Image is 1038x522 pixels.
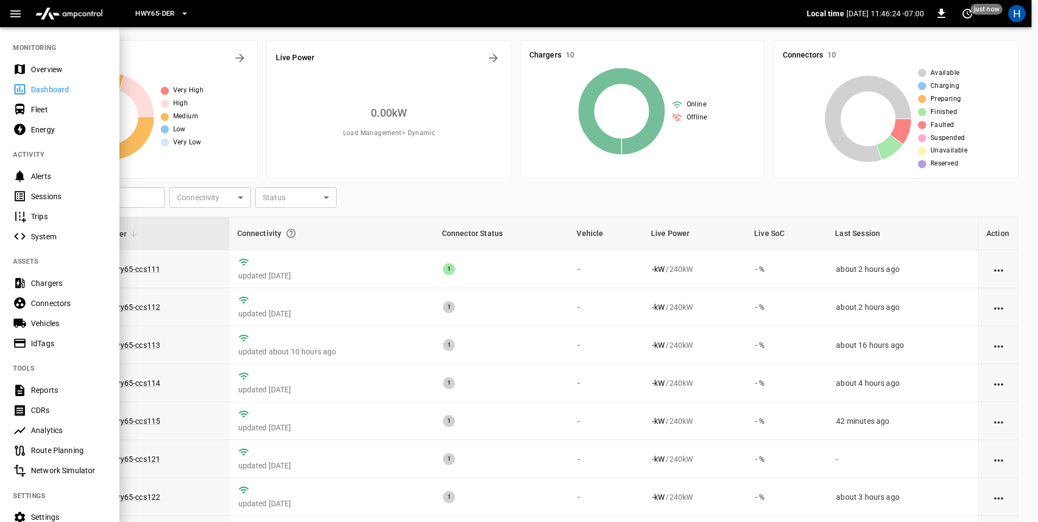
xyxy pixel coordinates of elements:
div: Chargers [31,278,106,289]
div: Vehicles [31,318,106,329]
p: [DATE] 11:46:24 -07:00 [846,8,924,19]
div: Connectors [31,298,106,309]
div: System [31,231,106,242]
p: Local time [807,8,844,19]
div: Alerts [31,171,106,182]
div: Dashboard [31,84,106,95]
div: Network Simulator [31,465,106,476]
div: Sessions [31,191,106,202]
div: Analytics [31,425,106,436]
div: Fleet [31,104,106,115]
span: just now [971,4,1003,15]
div: IdTags [31,338,106,349]
img: ampcontrol.io logo [31,3,107,24]
div: CDRs [31,405,106,416]
div: profile-icon [1008,5,1026,22]
span: HWY65-DER [135,8,174,20]
div: Route Planning [31,445,106,456]
div: Trips [31,211,106,222]
button: set refresh interval [959,5,976,22]
div: Reports [31,385,106,396]
div: Energy [31,124,106,135]
div: Overview [31,64,106,75]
